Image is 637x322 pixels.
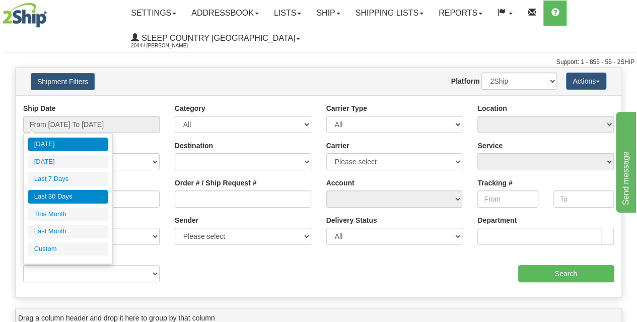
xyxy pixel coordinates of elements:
[175,141,213,151] label: Destination
[175,103,205,113] label: Category
[309,1,347,26] a: Ship
[326,215,377,225] label: Delivery Status
[139,34,295,42] span: Sleep Country [GEOGRAPHIC_DATA]
[184,1,266,26] a: Addressbook
[553,190,614,208] input: To
[518,265,614,282] input: Search
[28,190,108,204] li: Last 30 Days
[28,208,108,221] li: This Month
[28,172,108,186] li: Last 7 Days
[477,178,512,188] label: Tracking #
[477,103,507,113] label: Location
[266,1,309,26] a: Lists
[175,178,257,188] label: Order # / Ship Request #
[28,225,108,238] li: Last Month
[131,41,206,51] span: 2044 / [PERSON_NAME]
[477,190,538,208] input: From
[477,215,517,225] label: Department
[8,6,93,18] div: Send message
[123,26,308,51] a: Sleep Country [GEOGRAPHIC_DATA] 2044 / [PERSON_NAME]
[348,1,431,26] a: Shipping lists
[28,138,108,151] li: [DATE]
[326,103,367,113] label: Carrier Type
[431,1,490,26] a: Reports
[28,242,108,256] li: Custom
[566,73,606,90] button: Actions
[28,155,108,169] li: [DATE]
[3,3,47,28] img: logo2044.jpg
[3,58,634,67] div: Support: 1 - 855 - 55 - 2SHIP
[477,141,503,151] label: Service
[326,141,349,151] label: Carrier
[614,109,636,212] iframe: chat widget
[123,1,184,26] a: Settings
[31,73,95,90] button: Shipment Filters
[326,178,355,188] label: Account
[451,76,480,86] label: Platform
[23,103,56,113] label: Ship Date
[175,215,198,225] label: Sender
